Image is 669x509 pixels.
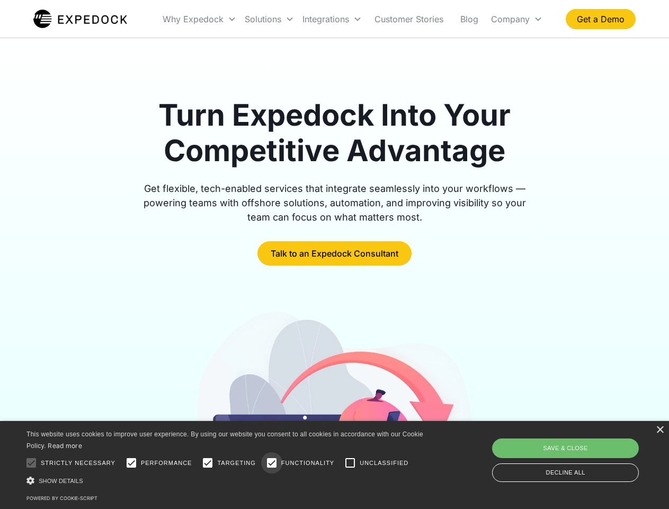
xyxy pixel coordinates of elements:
div: Company [491,14,530,24]
a: Customer Stories [366,1,452,37]
span: Targeting [217,459,255,468]
div: Solutions [240,1,298,37]
img: Expedock Logo [33,8,127,30]
span: Performance [141,459,192,468]
div: Company [487,1,547,37]
a: Read more [48,442,82,450]
div: Why Expedock [158,1,240,37]
div: Get flexible, tech-enabled services that integrate seamlessly into your workflows — powering team... [131,181,538,224]
a: Blog [452,1,487,37]
h1: Turn Expedock Into Your Competitive Advantage [131,98,538,169]
div: Show details [26,475,427,486]
span: Functionality [281,459,334,468]
div: Why Expedock [163,14,224,24]
div: Integrations [298,1,366,37]
a: home [33,8,127,30]
iframe: Chat Widget [493,394,669,509]
span: Unclassified [360,459,408,468]
a: Talk to an Expedock Consultant [257,241,412,266]
div: Solutions [245,14,281,24]
div: Integrations [302,14,349,24]
a: Powered by cookie-script [26,495,97,501]
a: Get a Demo [566,9,636,29]
span: Strictly necessary [41,459,115,468]
span: Show details [39,478,83,484]
span: This website uses cookies to improve user experience. By using our website you consent to all coo... [26,431,423,450]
